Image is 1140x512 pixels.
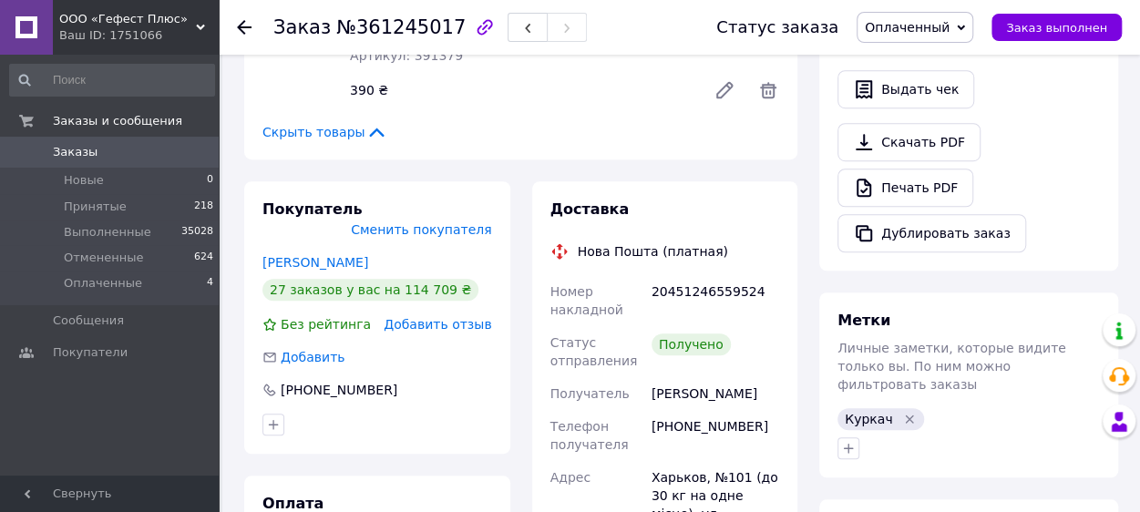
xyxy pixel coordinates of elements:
[53,113,182,129] span: Заказы и сообщения
[281,350,344,364] span: Добавить
[181,224,213,241] span: 35028
[53,344,128,361] span: Покупатели
[207,172,213,189] span: 0
[837,341,1066,392] span: Личные заметки, которые видите только вы. По ним можно фильтровать заказы
[262,495,324,512] span: Оплата
[64,275,142,292] span: Оплаченные
[351,222,491,237] span: Сменить покупателя
[279,381,399,399] div: [PHONE_NUMBER]
[991,14,1122,41] button: Заказ выполнен
[343,77,699,103] div: 390 ₴
[53,144,98,160] span: Заказы
[845,412,892,426] span: Куркач
[262,200,362,218] span: Покупатель
[237,18,252,36] div: Вернуться назад
[573,242,733,261] div: Нова Пошта (платная)
[207,275,213,292] span: 4
[194,199,213,215] span: 218
[64,172,104,189] span: Новые
[716,18,838,36] div: Статус заказа
[550,335,638,368] span: Статус отправления
[53,312,124,329] span: Сообщения
[837,169,973,207] a: Печать PDF
[648,410,783,461] div: [PHONE_NUMBER]
[336,16,466,38] span: №361245017
[262,255,368,270] a: [PERSON_NAME]
[837,214,1026,252] button: Дублировать заказ
[1006,21,1107,35] span: Заказ выполнен
[837,312,890,329] span: Метки
[281,317,371,332] span: Без рейтинга
[194,250,213,266] span: 624
[384,317,491,332] span: Добавить отзыв
[550,470,591,485] span: Адрес
[837,70,974,108] button: Выдать чек
[648,377,783,410] div: [PERSON_NAME]
[64,250,143,266] span: Отмененные
[9,64,215,97] input: Поиск
[550,284,623,317] span: Номер накладной
[652,333,731,355] div: Получено
[350,48,463,63] span: Артикул: 391379
[550,200,630,218] span: Доставка
[59,27,219,44] div: Ваш ID: 1751066
[59,11,196,27] span: ООО «Гефест Плюс»
[262,123,387,141] span: Скрыть товары
[550,386,630,401] span: Получатель
[273,16,331,38] span: Заказ
[837,123,981,161] a: Скачать PDF
[64,199,127,215] span: Принятые
[865,20,950,35] span: Оплаченный
[706,72,743,108] a: Редактировать
[64,224,151,241] span: Выполненные
[757,79,779,101] span: Удалить
[262,279,478,301] div: 27 заказов у вас на 114 709 ₴
[550,419,629,452] span: Телефон получателя
[648,275,783,326] div: 20451246559524
[902,412,917,426] svg: Удалить метку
